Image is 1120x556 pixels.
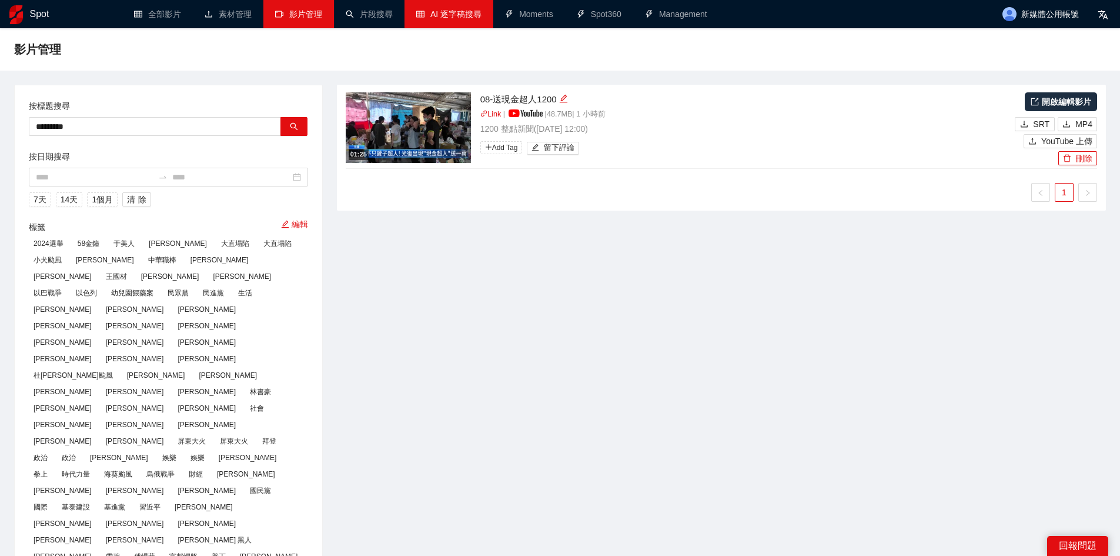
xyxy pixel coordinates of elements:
[29,270,96,283] span: [PERSON_NAME]
[173,385,240,398] span: [PERSON_NAME]
[531,144,539,152] span: edit
[245,484,276,497] span: 國民黨
[505,9,553,19] a: thunderboltMoments
[29,150,70,163] label: 按日期搜尋
[34,193,38,206] span: 7
[1033,118,1049,131] span: SRT
[99,468,137,481] span: 海葵颱風
[275,10,283,18] span: video-camera
[61,193,70,206] span: 14
[559,94,568,103] span: edit
[205,9,252,19] a: upload素材管理
[173,418,240,431] span: [PERSON_NAME]
[135,501,165,514] span: 習近平
[480,122,1012,135] p: 1200 整點新聞 ( [DATE] 12:00 )
[290,122,298,132] span: search
[29,385,96,398] span: [PERSON_NAME]
[559,92,568,106] div: 編輯
[280,117,307,136] button: search
[29,435,96,448] span: [PERSON_NAME]
[29,237,68,250] span: 2024選舉
[1084,189,1091,197] span: right
[258,435,281,448] span: 拜登
[1028,137,1037,147] span: upload
[101,352,169,365] span: [PERSON_NAME]
[212,468,280,481] span: [PERSON_NAME]
[71,287,102,299] span: 以色列
[1025,92,1097,111] a: 開啟編輯影片
[136,270,204,283] span: [PERSON_NAME]
[1063,154,1071,164] span: delete
[349,149,369,159] div: 01:25
[289,9,322,19] span: 影片管理
[1055,184,1073,201] a: 1
[259,237,296,250] span: 大直塌陷
[101,517,169,530] span: [PERSON_NAME]
[233,287,257,299] span: 生活
[1058,117,1097,131] button: downloadMP4
[509,109,543,117] img: yt_logo_rgb_light.a676ea31.png
[1041,135,1092,148] span: YouTube 上傳
[163,287,193,299] span: 民眾黨
[1078,183,1097,202] li: 下一頁
[122,369,190,382] span: [PERSON_NAME]
[1075,118,1092,131] span: MP4
[29,319,96,332] span: [PERSON_NAME]
[480,110,502,118] a: linkLink
[56,192,83,207] button: 14天
[1015,117,1055,131] button: downloadSRT
[1020,120,1028,129] span: download
[101,270,132,283] span: 王國材
[1002,7,1017,21] img: avatar
[198,287,229,299] span: 民進黨
[485,144,492,151] span: plus
[29,402,96,415] span: [PERSON_NAME]
[186,254,253,267] span: [PERSON_NAME]
[134,9,181,19] a: table全部影片
[173,484,240,497] span: [PERSON_NAME]
[186,451,209,464] span: 娛樂
[29,418,96,431] span: [PERSON_NAME]
[173,336,240,349] span: [PERSON_NAME]
[29,501,52,514] span: 國際
[144,237,212,250] span: [PERSON_NAME]
[1031,183,1050,202] li: 上一頁
[142,468,179,481] span: 烏俄戰爭
[106,287,158,299] span: 幼兒園餵藥案
[158,172,168,182] span: swap-right
[101,402,169,415] span: [PERSON_NAME]
[29,99,70,112] label: 按標題搜尋
[281,219,308,229] a: 編輯
[87,192,118,207] button: 1個月
[173,402,240,415] span: [PERSON_NAME]
[216,237,254,250] span: 大直塌陷
[1047,536,1108,556] div: 回報問題
[29,484,96,497] span: [PERSON_NAME]
[101,319,169,332] span: [PERSON_NAME]
[215,435,253,448] span: 屏東大火
[29,517,96,530] span: [PERSON_NAME]
[29,352,96,365] span: [PERSON_NAME]
[85,451,153,464] span: [PERSON_NAME]
[1024,134,1097,148] button: uploadYouTube 上傳
[208,270,276,283] span: [PERSON_NAME]
[416,9,482,19] a: tableAI 逐字稿搜尋
[173,303,240,316] span: [PERSON_NAME]
[1037,189,1044,197] span: left
[29,468,52,481] span: 拳上
[99,501,130,514] span: 基進黨
[29,192,51,207] button: 7天
[101,418,169,431] span: [PERSON_NAME]
[214,451,282,464] span: [PERSON_NAME]
[173,319,240,332] span: [PERSON_NAME]
[158,172,168,182] span: to
[1062,120,1071,129] span: download
[346,92,471,163] img: 61013b60-34a8-4b9b-9869-a04e25c65f2c.jpg
[245,402,269,415] span: 社會
[645,9,707,19] a: thunderboltManagement
[173,352,240,365] span: [PERSON_NAME]
[194,369,262,382] span: [PERSON_NAME]
[1058,151,1097,165] button: delete刪除
[281,220,289,228] span: edit
[1078,183,1097,202] button: right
